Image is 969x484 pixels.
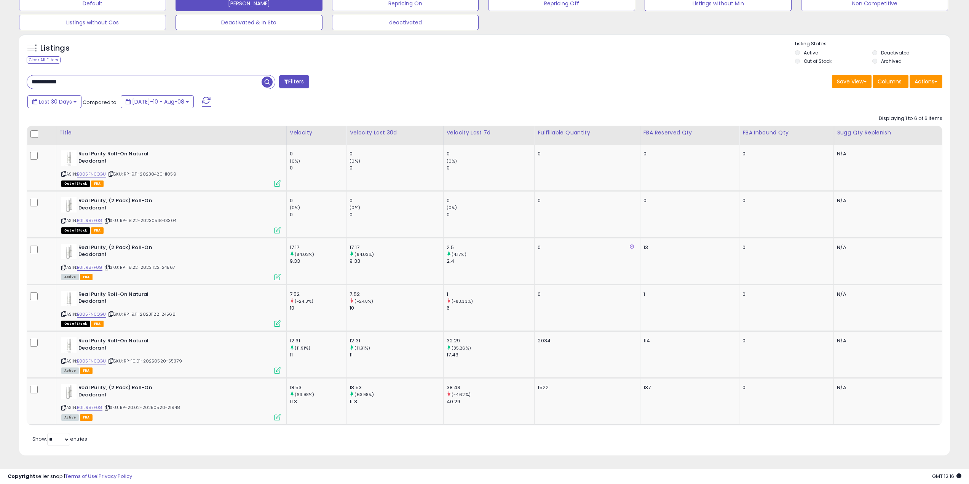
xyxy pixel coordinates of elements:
[447,129,532,137] div: Velocity Last 7d
[8,473,35,480] strong: Copyright
[447,204,457,211] small: (0%)
[354,345,370,351] small: (11.91%)
[350,197,443,204] div: 0
[61,337,281,373] div: ASIN:
[881,50,910,56] label: Deactivated
[354,298,373,304] small: (-24.8%)
[65,473,97,480] a: Terms of Use
[77,264,102,271] a: B01LR87F0G
[538,337,634,344] div: 2034
[742,384,828,391] div: 0
[878,78,902,85] span: Columns
[350,305,443,311] div: 10
[350,384,443,391] div: 18.53
[837,384,936,391] div: N/A
[77,311,106,318] a: B005FN0QGU
[834,126,942,145] th: Please note that this number is a calculation based on your required days of coverage and your ve...
[643,384,734,391] div: 137
[350,165,443,171] div: 0
[78,244,171,260] b: Real Purity, (2 Pack) Roll-On Deodorant
[804,58,832,64] label: Out of Stock
[290,291,346,298] div: 7.52
[61,367,79,374] span: All listings currently available for purchase on Amazon
[643,129,736,137] div: FBA Reserved Qty
[61,414,79,421] span: All listings currently available for purchase on Amazon
[107,358,182,364] span: | SKU: RP-10.01-20250520-55379
[290,258,346,265] div: 9.33
[295,298,313,304] small: (-24.8%)
[837,244,936,251] div: N/A
[104,404,180,411] span: | SKU: RP-20.02-20250520-21948
[290,305,346,311] div: 10
[447,398,535,405] div: 40.29
[61,291,77,306] img: 31A4gSucl6L._SL40_.jpg
[350,204,360,211] small: (0%)
[447,150,535,157] div: 0
[290,211,346,218] div: 0
[538,244,634,251] div: 0
[795,40,950,48] p: Listing States:
[91,227,104,234] span: FBA
[837,150,936,157] div: N/A
[643,150,734,157] div: 0
[61,384,281,420] div: ASIN:
[742,150,828,157] div: 0
[77,404,102,411] a: B01LR87F0G
[80,274,93,280] span: FBA
[77,358,106,364] a: B005FN0QGU
[332,15,479,30] button: deactivated
[104,264,175,270] span: | SKU: RP-18.22-20231122-24567
[61,384,77,399] img: 31Al79bCckL._SL40_.jpg
[290,129,343,137] div: Velocity
[77,171,106,177] a: B005FN0QGU
[447,244,535,251] div: 2.5
[61,291,281,326] div: ASIN:
[350,129,440,137] div: Velocity Last 30d
[176,15,322,30] button: Deactivated & In Sto
[121,95,194,108] button: [DATE]-10 - Aug-08
[290,150,346,157] div: 0
[295,391,314,398] small: (63.98%)
[452,345,471,351] small: (85.26%)
[59,129,283,137] div: Title
[643,197,734,204] div: 0
[27,56,61,64] div: Clear All Filters
[837,291,936,298] div: N/A
[538,129,637,137] div: Fulfillable Quantity
[643,244,734,251] div: 13
[350,351,443,358] div: 11
[61,197,77,212] img: 31Al79bCckL._SL40_.jpg
[447,305,535,311] div: 6
[538,197,634,204] div: 0
[350,211,443,218] div: 0
[452,298,473,304] small: (-83.33%)
[295,345,310,351] small: (11.91%)
[447,291,535,298] div: 1
[290,158,300,164] small: (0%)
[873,75,908,88] button: Columns
[452,251,466,257] small: (4.17%)
[350,337,443,344] div: 12.31
[290,197,346,204] div: 0
[932,473,961,480] span: 2025-09-8 12:16 GMT
[837,129,939,137] div: Sugg Qty Replenish
[350,258,443,265] div: 9.33
[19,15,166,30] button: Listings without Cos
[910,75,942,88] button: Actions
[879,115,942,122] div: Displaying 1 to 6 of 6 items
[832,75,872,88] button: Save View
[881,58,902,64] label: Archived
[742,337,828,344] div: 0
[61,150,281,186] div: ASIN:
[350,158,360,164] small: (0%)
[77,217,102,224] a: B01LR87F0G
[538,291,634,298] div: 0
[447,384,535,391] div: 38.43
[447,211,535,218] div: 0
[447,258,535,265] div: 2.4
[452,391,471,398] small: (-4.62%)
[354,391,374,398] small: (63.98%)
[99,473,132,480] a: Privacy Policy
[350,244,443,251] div: 17.17
[447,165,535,171] div: 0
